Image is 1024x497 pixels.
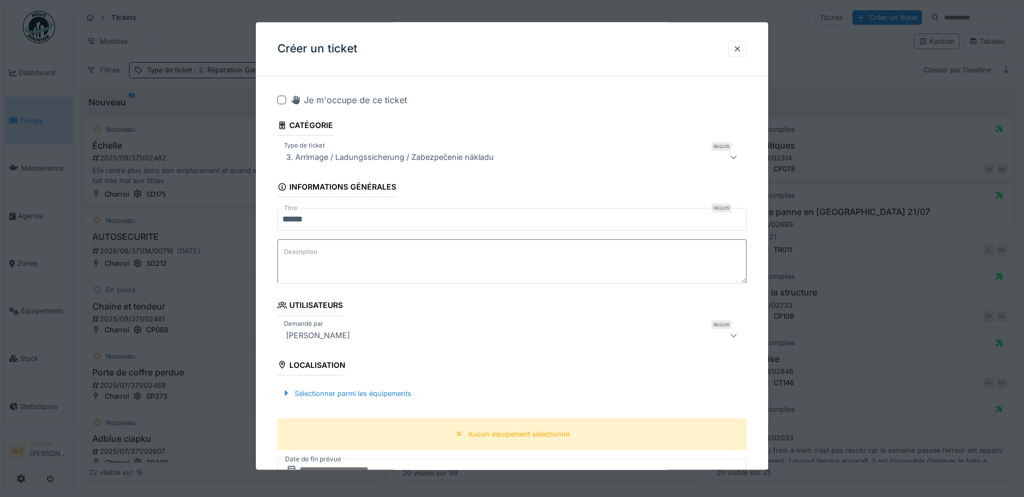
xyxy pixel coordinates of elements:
label: Type de ticket [282,142,327,151]
div: Requis [711,143,731,151]
label: Titre [282,204,300,213]
div: Sélectionner parmi les équipements [277,386,416,401]
label: Description [282,246,320,259]
div: Requis [711,204,731,213]
label: Date de fin prévue [284,453,342,465]
div: Requis [711,320,731,329]
div: [PERSON_NAME] [282,329,354,342]
div: Utilisateurs [277,298,343,316]
div: Je m'occupe de ce ticket [290,93,407,106]
h3: Créer un ticket [277,42,357,56]
label: Demandé par [282,319,325,328]
div: 3. Arrimage / Ladungssicherung / Zabezpečenie nákladu [282,151,498,164]
div: Aucun équipement sélectionné [468,429,569,439]
div: Localisation [277,357,345,375]
div: Catégorie [277,117,333,136]
div: Informations générales [277,179,396,198]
